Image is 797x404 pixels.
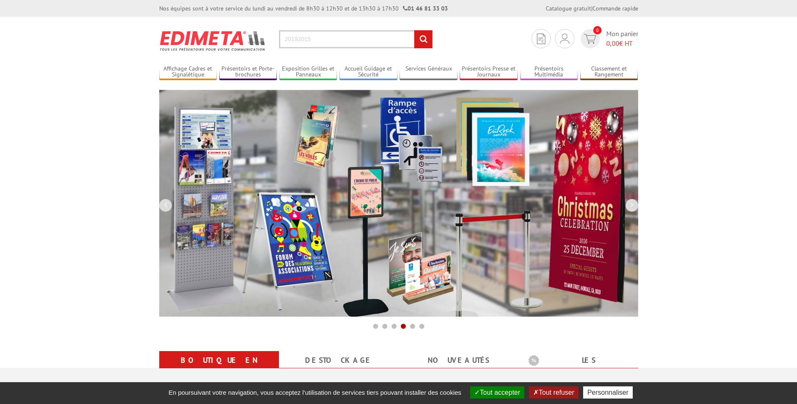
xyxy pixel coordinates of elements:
[546,5,591,12] a: Catalogue gratuit
[546,4,638,13] div: |
[592,5,638,12] a: Commande rapide
[606,39,619,47] span: 0,00
[537,34,545,44] img: devis rapide
[580,65,638,79] a: Classement et Rangement
[159,25,266,56] img: Présentoir, panneau, stand - Edimeta - PLV, affichage, mobilier bureau, entreprise
[529,353,634,370] b: Les promotions
[560,34,569,44] img: devis rapide
[529,353,628,383] a: Les promotions
[583,386,633,399] button: Personnaliser (fenêtre modale)
[460,65,518,79] a: Présentoirs Presse et Journaux
[159,4,448,13] div: Nos équipes sont à votre service du lundi au vendredi de 8h30 à 12h30 et de 13h30 à 17h30
[279,30,433,48] input: Rechercher un produit ou une référence...
[159,65,217,79] a: Affichage Cadres et Signalétique
[279,65,337,79] a: Exposition Grilles et Panneaux
[520,65,578,79] a: Présentoirs Multimédia
[470,386,524,399] button: Tout accepter
[289,353,389,368] a: Destockage
[339,65,397,79] a: Accueil Guidage et Sécurité
[593,26,602,34] span: 0
[219,65,277,79] a: Présentoirs et Porte-brochures
[584,34,596,44] img: devis rapide
[164,389,466,396] span: En poursuivant votre navigation, vous acceptez l'utilisation de services tiers pouvant installer ...
[606,39,638,48] span: € HT
[414,30,432,48] input: rechercher
[606,29,638,48] span: Mon panier
[403,5,448,12] strong: 01 46 81 33 03
[400,65,458,79] a: Services Généraux
[409,353,508,368] a: nouveautés
[529,386,578,399] button: Tout refuser
[169,353,269,383] a: Boutique en ligne
[579,29,638,48] a: devis rapide 0 Mon panier 0,00€ HT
